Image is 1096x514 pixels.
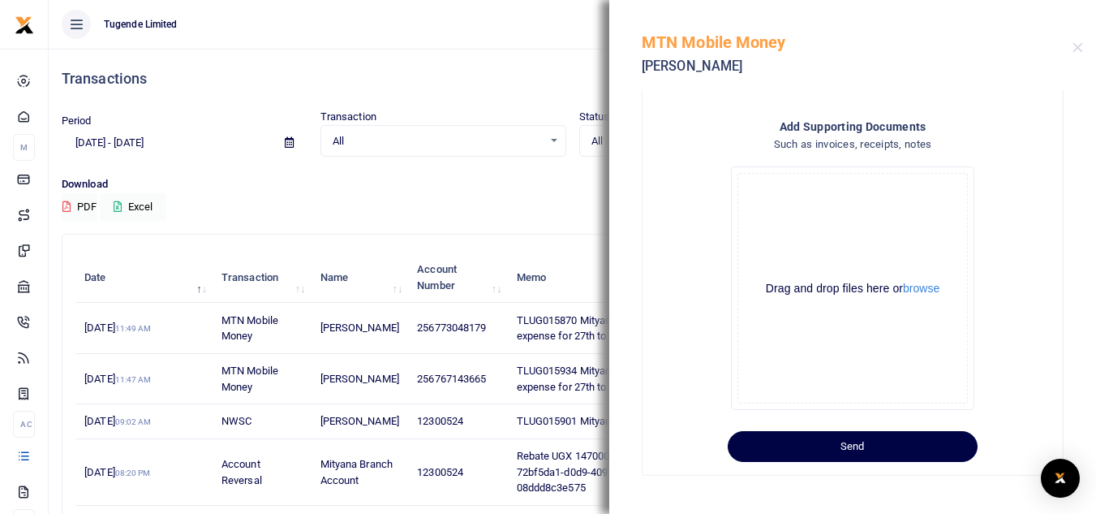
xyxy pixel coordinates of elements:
button: browse [903,283,939,294]
span: [DATE] [84,415,151,427]
span: TLUG015901 Mityana NWSC [DATE] [517,415,683,427]
input: select period [62,129,272,157]
small: 08:20 PM [115,469,151,477]
span: [DATE] [84,466,150,478]
div: File Uploader [731,166,974,410]
th: Memo: activate to sort column ascending [507,253,718,303]
h5: MTN Mobile Money [642,32,1072,52]
span: Tugende Limited [97,17,184,32]
button: Close [1072,42,1083,53]
span: All [333,133,543,149]
th: Transaction: activate to sort column ascending [213,253,312,303]
button: PDF [62,193,97,221]
h4: Transactions [62,70,1083,88]
small: 11:47 AM [115,375,152,384]
div: Open Intercom Messenger [1041,459,1080,498]
span: TLUG015870 Mityana branch breakfast expense for 27th to [DATE] [517,314,700,343]
label: Period [62,113,92,129]
th: Name: activate to sort column ascending [311,253,408,303]
a: logo-small logo-large logo-large [15,18,34,30]
span: [DATE] [84,373,151,385]
span: [PERSON_NAME] [320,415,399,427]
span: 12300524 [417,466,463,478]
span: Rebate UGX 147000.00 for transaction 72bf5da1-d0d9-4091-70f3-08ddd8c3e575 [517,450,695,494]
h4: Add supporting Documents [662,118,1043,136]
li: M [13,134,35,161]
th: Account Number: activate to sort column ascending [408,253,507,303]
span: Mityana Branch Account [320,458,393,486]
li: Ac [13,411,35,438]
div: Drag and drop files here or [738,281,967,296]
span: [DATE] [84,322,151,334]
img: logo-small [15,15,34,35]
span: Account Reversal [221,458,262,486]
button: Send [728,431,978,462]
span: 256767143665 [417,373,486,385]
span: MTN Mobile Money [221,365,278,393]
h4: Such as invoices, receipts, notes [662,136,1043,153]
label: Transaction [320,109,376,125]
small: 11:49 AM [115,324,152,333]
small: 09:02 AM [115,417,152,426]
p: Download [62,176,1083,193]
th: Date: activate to sort column descending [75,253,213,303]
h5: [PERSON_NAME] [642,58,1072,75]
span: MTN Mobile Money [221,314,278,343]
span: NWSC [221,415,251,427]
span: [PERSON_NAME] [320,322,399,334]
span: [PERSON_NAME] [320,373,399,385]
span: TLUG015934 Mityana branch weekly expense for 27th to [DATE] [517,365,687,393]
label: Status [579,109,610,125]
span: 256773048179 [417,322,486,334]
span: 12300524 [417,415,463,427]
button: Excel [100,193,166,221]
span: All [591,133,802,149]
